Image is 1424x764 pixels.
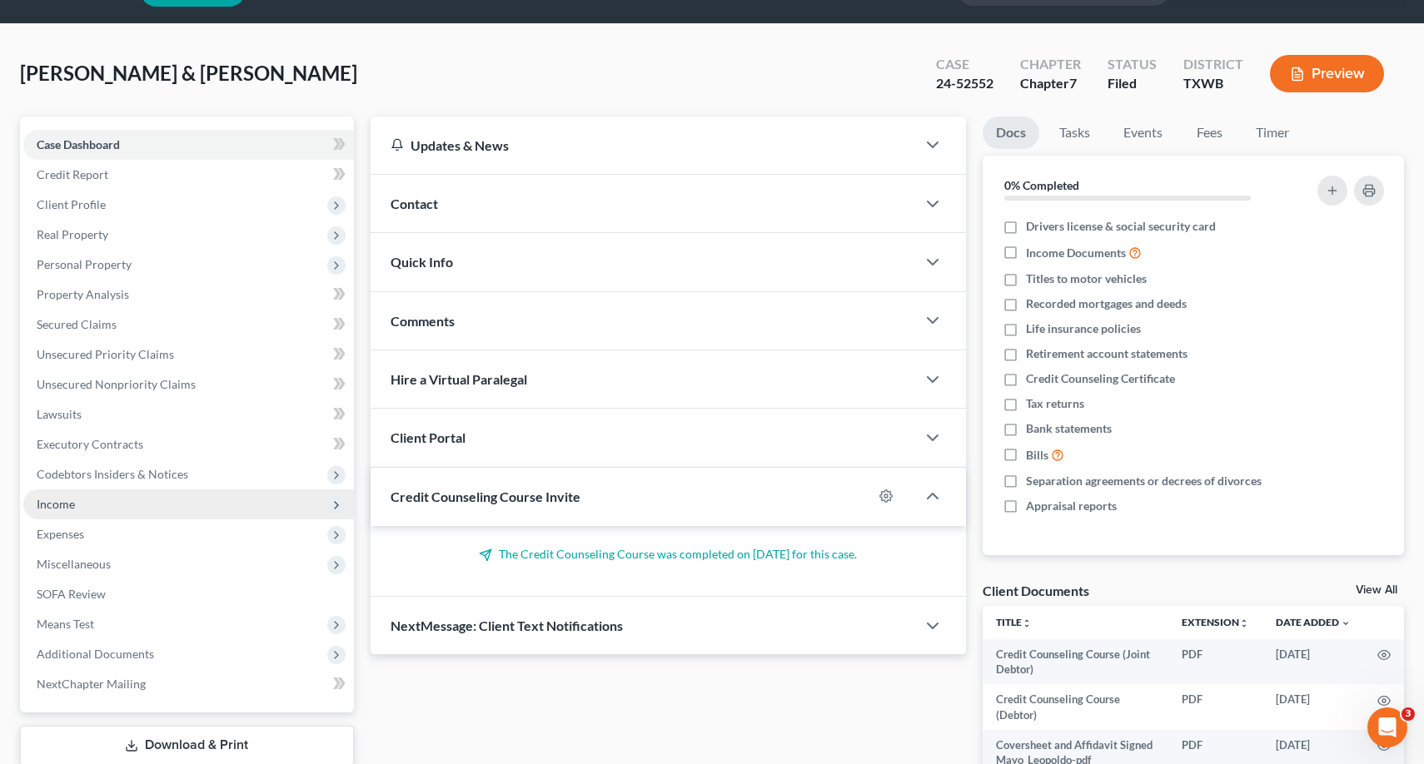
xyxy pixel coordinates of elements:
span: Miscellaneous [37,557,111,571]
i: unfold_more [1239,618,1249,628]
span: Additional Documents [37,647,154,661]
span: Case Dashboard [37,137,120,151]
a: Case Dashboard [23,130,354,160]
span: Bank statements [1026,420,1112,437]
span: Recorded mortgages and deeds [1026,295,1187,312]
a: Unsecured Priority Claims [23,340,354,370]
a: Lawsuits [23,399,354,429]
span: Codebtors Insiders & Notices [37,467,188,481]
p: The Credit Counseling Course was completed on [DATE] for this case. [391,546,947,563]
div: Filed [1108,74,1157,93]
a: Date Added expand_more [1276,616,1351,628]
a: View All [1356,584,1397,596]
td: Credit Counseling Course (Debtor) [983,684,1168,730]
a: Fees [1183,117,1236,149]
span: Expenses [37,527,84,541]
a: Docs [983,117,1039,149]
span: Contact [391,196,438,211]
a: Events [1110,117,1176,149]
span: Client Portal [391,429,466,445]
span: Income Documents [1026,245,1126,261]
div: Status [1108,55,1157,74]
a: Extensionunfold_more [1182,616,1249,628]
td: Credit Counseling Course (Joint Debtor) [983,639,1168,685]
a: Titleunfold_more [996,616,1032,628]
span: Credit Counseling Certificate [1026,370,1175,387]
span: Credit Counseling Course Invite [391,489,580,504]
td: [DATE] [1262,684,1364,730]
div: Chapter [1020,74,1081,93]
td: [DATE] [1262,639,1364,685]
span: SOFA Review [37,587,106,601]
span: 3 [1402,707,1415,721]
span: Appraisal reports [1026,498,1117,514]
a: SOFA Review [23,579,354,609]
span: Separation agreements or decrees of divorces [1026,473,1262,489]
div: Case [936,55,993,74]
span: Executory Contracts [37,437,143,451]
button: Preview [1270,55,1384,92]
span: Property Analysis [37,287,129,301]
a: NextChapter Mailing [23,669,354,699]
span: Lawsuits [37,407,82,421]
div: 24-52552 [936,74,993,93]
span: Unsecured Nonpriority Claims [37,377,196,391]
span: Real Property [37,227,108,241]
i: expand_more [1341,618,1351,628]
span: 7 [1069,75,1077,91]
span: [PERSON_NAME] & [PERSON_NAME] [20,61,357,85]
span: NextMessage: Client Text Notifications [391,618,623,633]
div: TXWB [1183,74,1243,93]
span: Tax returns [1026,395,1084,412]
a: Secured Claims [23,310,354,340]
div: Updates & News [391,136,897,154]
i: unfold_more [1022,618,1032,628]
a: Executory Contracts [23,429,354,459]
span: Bills [1026,447,1048,464]
div: Client Documents [983,582,1089,599]
span: Titles to motor vehicles [1026,270,1147,287]
iframe: Intercom live chat [1367,707,1407,747]
td: PDF [1168,639,1262,685]
td: PDF [1168,684,1262,730]
span: Quick Info [391,254,453,270]
span: Secured Claims [37,317,117,331]
span: Life insurance policies [1026,320,1141,337]
span: Retirement account statements [1026,345,1187,362]
span: Hire a Virtual Paralegal [391,371,527,387]
a: Tasks [1046,117,1103,149]
span: Income [37,497,75,511]
span: Personal Property [37,257,132,271]
a: Property Analysis [23,280,354,310]
span: Credit Report [37,167,108,181]
a: Timer [1242,117,1302,149]
span: Comments [391,313,455,329]
div: Chapter [1020,55,1081,74]
span: NextChapter Mailing [37,677,146,691]
a: Credit Report [23,160,354,190]
span: Client Profile [37,197,106,211]
div: District [1183,55,1243,74]
span: Means Test [37,617,94,631]
span: Unsecured Priority Claims [37,347,174,361]
a: Unsecured Nonpriority Claims [23,370,354,399]
strong: 0% Completed [1004,178,1079,192]
span: Drivers license & social security card [1026,218,1216,235]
